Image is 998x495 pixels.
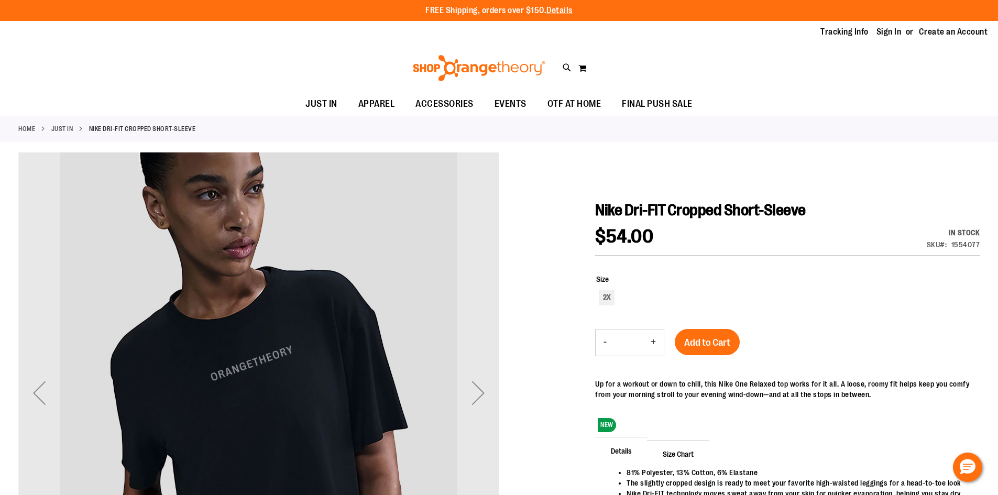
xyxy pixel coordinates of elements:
[89,124,196,134] strong: Nike Dri-FIT Cropped Short-Sleeve
[599,290,615,305] div: 2X
[927,227,980,238] div: Availability
[643,329,664,356] button: Increase product quantity
[675,329,740,355] button: Add to Cart
[820,26,869,38] a: Tracking Info
[927,227,980,238] div: In stock
[615,330,643,355] input: Product quantity
[348,92,405,116] a: APPAREL
[684,337,730,348] span: Add to Cart
[305,92,337,116] span: JUST IN
[295,92,348,116] a: JUST IN
[596,329,615,356] button: Decrease product quantity
[876,26,902,38] a: Sign In
[411,55,547,81] img: Shop Orangetheory
[598,418,616,432] span: NEW
[647,440,709,467] span: Size Chart
[18,124,35,134] a: Home
[425,5,573,17] p: FREE Shipping, orders over $150.
[51,124,73,134] a: JUST IN
[405,92,484,116] a: ACCESSORIES
[595,379,980,400] div: Up for a workout or down to chill, this Nike One Relaxed top works for it all. A loose, roomy fit...
[611,92,703,116] a: FINAL PUSH SALE
[595,437,648,464] span: Details
[596,275,609,283] span: Size
[622,92,693,116] span: FINAL PUSH SALE
[415,92,474,116] span: ACCESSORIES
[927,240,947,249] strong: SKU
[595,226,653,247] span: $54.00
[919,26,988,38] a: Create an Account
[495,92,527,116] span: EVENTS
[484,92,537,116] a: EVENTS
[547,92,601,116] span: OTF AT HOME
[358,92,395,116] span: APPAREL
[951,239,980,250] div: 1554077
[627,478,969,488] li: The slightly cropped design is ready to meet your favorite high-waisted leggings for a head-to-to...
[537,92,612,116] a: OTF AT HOME
[546,6,573,15] a: Details
[953,453,982,482] button: Hello, have a question? Let’s chat.
[627,467,969,478] li: 81% Polyester, 13% Cotton, 6% Elastane
[595,201,806,219] span: Nike Dri-FIT Cropped Short-Sleeve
